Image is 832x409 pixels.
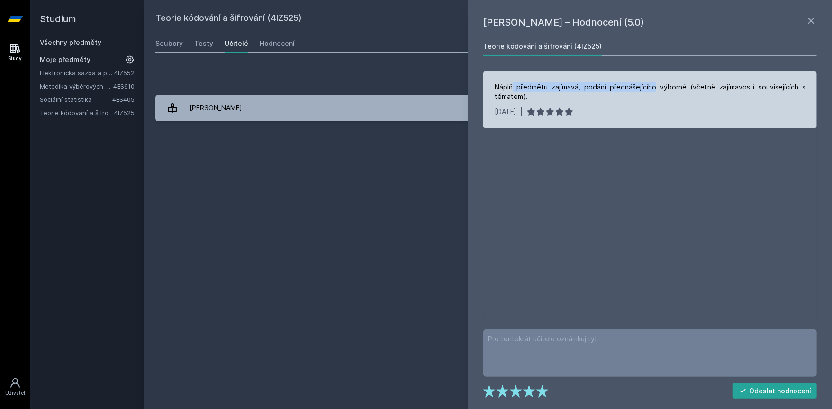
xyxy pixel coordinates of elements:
[260,39,295,48] div: Hodnocení
[520,107,523,116] div: |
[114,109,135,116] a: 4IZ525
[495,107,516,116] div: [DATE]
[155,39,183,48] div: Soubory
[2,38,28,67] a: Study
[40,68,114,78] a: Elektronická sazba a publikování
[5,390,25,397] div: Uživatel
[225,39,248,48] div: Učitelé
[194,39,213,48] div: Testy
[194,34,213,53] a: Testy
[155,34,183,53] a: Soubory
[2,373,28,401] a: Uživatel
[9,55,22,62] div: Study
[40,55,90,64] span: Moje předměty
[155,95,821,121] a: [PERSON_NAME] 1 hodnocení 5.0
[113,82,135,90] a: 4ES610
[40,95,112,104] a: Sociální statistika
[40,81,113,91] a: Metodika výběrových šetření
[40,108,114,117] a: Teorie kódování a šifrování
[112,96,135,103] a: 4ES405
[225,34,248,53] a: Učitelé
[155,11,712,27] h2: Teorie kódování a šifrování (4IZ525)
[190,98,242,117] div: [PERSON_NAME]
[260,34,295,53] a: Hodnocení
[495,82,805,101] div: Náplň předmětu zajímavá, podání přednášejícího výborné (včetně zajímavostí souvisejících s tématem).
[114,69,135,77] a: 4IZ552
[40,38,101,46] a: Všechny předměty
